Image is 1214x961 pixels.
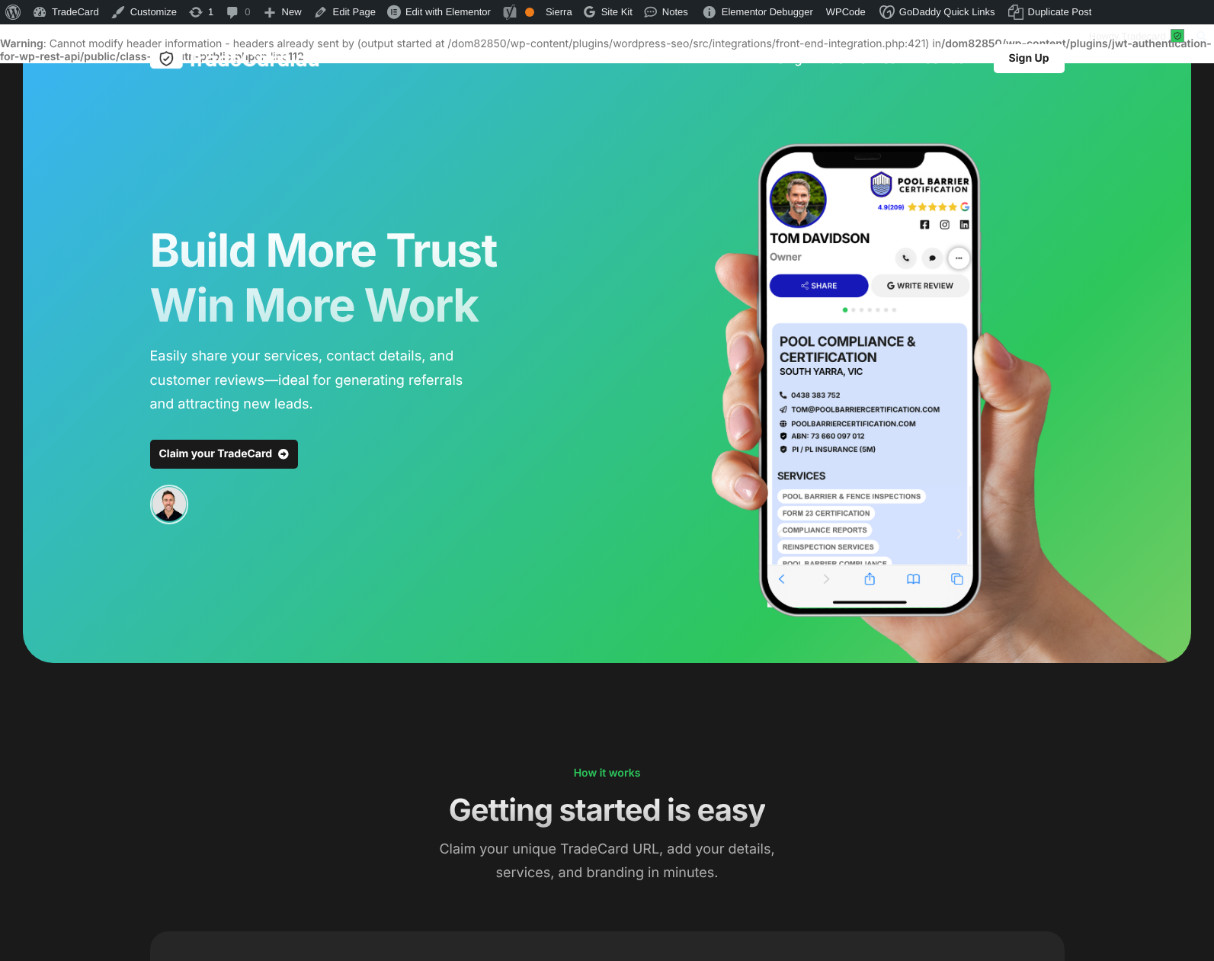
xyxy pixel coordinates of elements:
a: Pricing [761,53,802,65]
a: Sign Up [994,44,1065,73]
span: Claim your TradeCard [159,449,273,460]
a: Contact [923,53,969,65]
a: Howdy, [1084,24,1190,49]
span: Getting started is easy [449,792,765,828]
a: Claim your TradeCard [150,440,299,469]
span: Build More Trust Win More Work [150,223,497,333]
span: Tradecard [1121,30,1166,42]
p: Easily share your services, contact details, and customer reviews—ideal for generating referrals ... [150,344,470,417]
div: OK [525,8,534,17]
p: Claim your unique TradeCard URL, add your details, services, and branding in minutes. [424,838,790,886]
span: Site Kit [601,6,633,18]
span: Sign Up [1009,53,1049,64]
a: Get Verified [828,53,898,65]
span: Edit with Elementor [405,6,491,18]
h6: How it works [150,766,1065,781]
